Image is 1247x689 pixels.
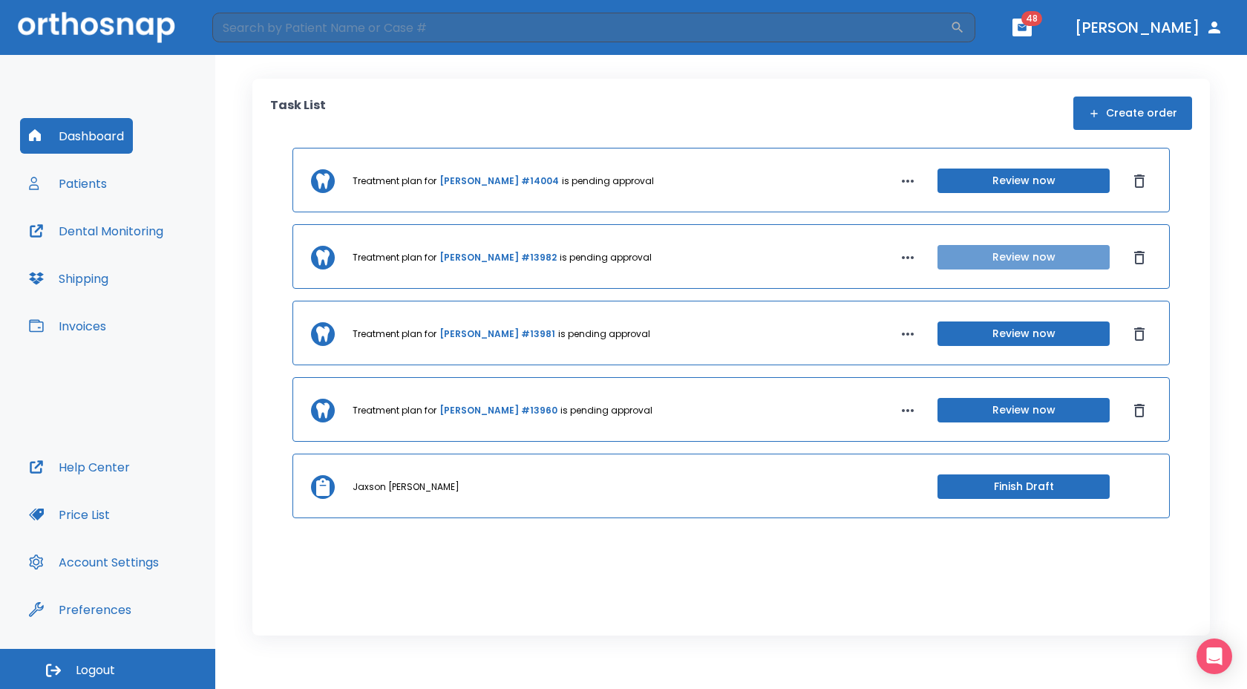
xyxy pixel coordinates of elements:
[558,327,650,341] p: is pending approval
[1069,14,1229,41] button: [PERSON_NAME]
[439,404,557,417] a: [PERSON_NAME] #13960
[20,213,172,249] button: Dental Monitoring
[20,497,119,532] button: Price List
[20,449,139,485] button: Help Center
[353,251,436,264] p: Treatment plan for
[353,174,436,188] p: Treatment plan for
[20,308,115,344] button: Invoices
[1127,246,1151,270] button: Dismiss
[1127,169,1151,193] button: Dismiss
[937,169,1110,193] button: Review now
[1197,639,1232,674] div: Open Intercom Messenger
[1073,97,1192,130] button: Create order
[20,261,117,296] button: Shipping
[937,321,1110,346] button: Review now
[20,118,133,154] button: Dashboard
[1127,322,1151,346] button: Dismiss
[439,251,557,264] a: [PERSON_NAME] #13982
[20,592,140,627] button: Preferences
[937,398,1110,422] button: Review now
[937,474,1110,499] button: Finish Draft
[1127,399,1151,422] button: Dismiss
[76,662,115,679] span: Logout
[353,327,436,341] p: Treatment plan for
[270,97,326,130] p: Task List
[353,480,459,494] p: Jaxson [PERSON_NAME]
[1021,11,1042,26] span: 48
[20,544,168,580] button: Account Settings
[212,13,950,42] input: Search by Patient Name or Case #
[353,404,436,417] p: Treatment plan for
[439,174,559,188] a: [PERSON_NAME] #14004
[20,166,116,201] button: Patients
[560,404,652,417] p: is pending approval
[562,174,654,188] p: is pending approval
[560,251,652,264] p: is pending approval
[18,12,175,42] img: Orthosnap
[937,245,1110,270] button: Review now
[439,327,555,341] a: [PERSON_NAME] #13981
